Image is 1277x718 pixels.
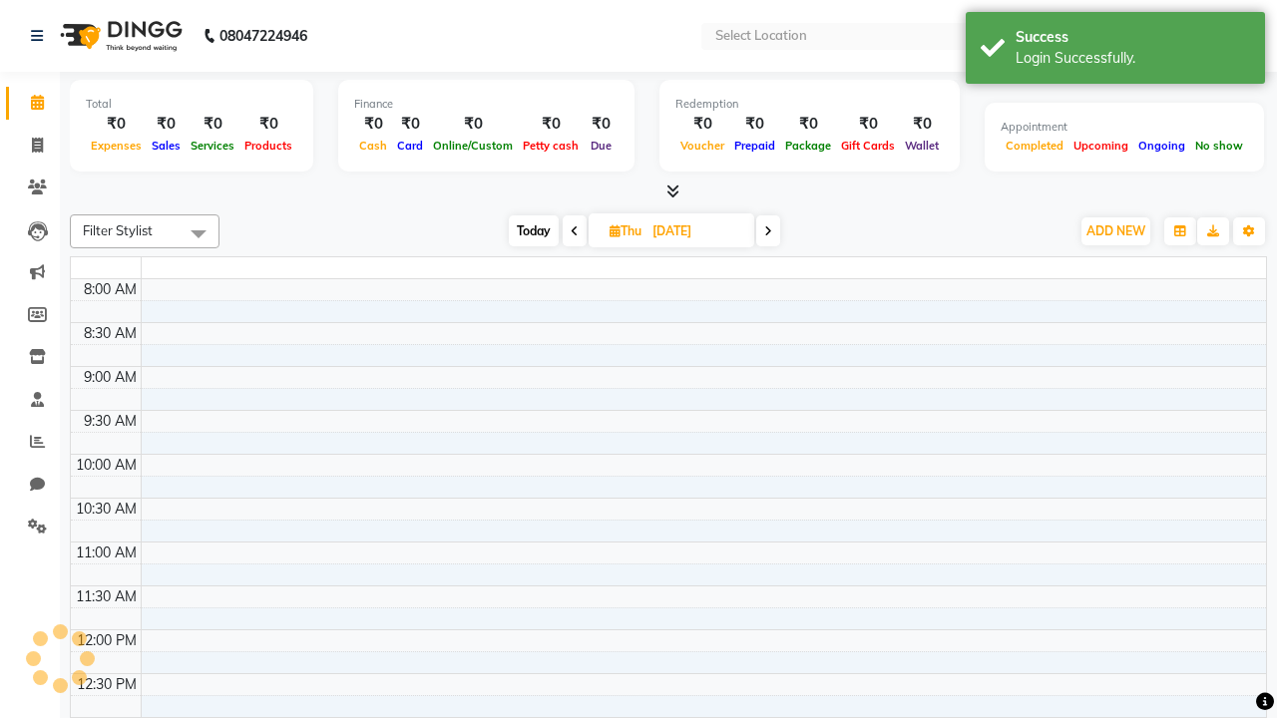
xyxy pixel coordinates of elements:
[73,674,141,695] div: 12:30 PM
[80,367,141,388] div: 9:00 AM
[780,113,836,136] div: ₹0
[428,113,518,136] div: ₹0
[836,113,900,136] div: ₹0
[354,113,392,136] div: ₹0
[239,113,297,136] div: ₹0
[392,139,428,153] span: Card
[72,542,141,563] div: 11:00 AM
[51,8,188,64] img: logo
[836,139,900,153] span: Gift Cards
[675,113,729,136] div: ₹0
[900,113,944,136] div: ₹0
[147,139,186,153] span: Sales
[780,139,836,153] span: Package
[72,586,141,607] div: 11:30 AM
[646,216,746,246] input: 2025-10-02
[80,323,141,344] div: 8:30 AM
[1001,119,1248,136] div: Appointment
[509,215,559,246] span: Today
[1016,48,1250,69] div: Login Successfully.
[80,279,141,300] div: 8:00 AM
[239,139,297,153] span: Products
[86,96,297,113] div: Total
[72,499,141,520] div: 10:30 AM
[428,139,518,153] span: Online/Custom
[1133,139,1190,153] span: Ongoing
[605,223,646,238] span: Thu
[715,26,807,46] div: Select Location
[186,113,239,136] div: ₹0
[1068,139,1133,153] span: Upcoming
[675,96,944,113] div: Redemption
[586,139,617,153] span: Due
[72,455,141,476] div: 10:00 AM
[186,139,239,153] span: Services
[73,630,141,651] div: 12:00 PM
[1190,139,1248,153] span: No show
[392,113,428,136] div: ₹0
[900,139,944,153] span: Wallet
[219,8,307,64] b: 08047224946
[86,139,147,153] span: Expenses
[675,139,729,153] span: Voucher
[147,113,186,136] div: ₹0
[1081,217,1150,245] button: ADD NEW
[80,411,141,432] div: 9:30 AM
[354,139,392,153] span: Cash
[518,139,584,153] span: Petty cash
[354,96,619,113] div: Finance
[1086,223,1145,238] span: ADD NEW
[86,113,147,136] div: ₹0
[729,139,780,153] span: Prepaid
[518,113,584,136] div: ₹0
[729,113,780,136] div: ₹0
[1016,27,1250,48] div: Success
[584,113,619,136] div: ₹0
[83,222,153,238] span: Filter Stylist
[1001,139,1068,153] span: Completed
